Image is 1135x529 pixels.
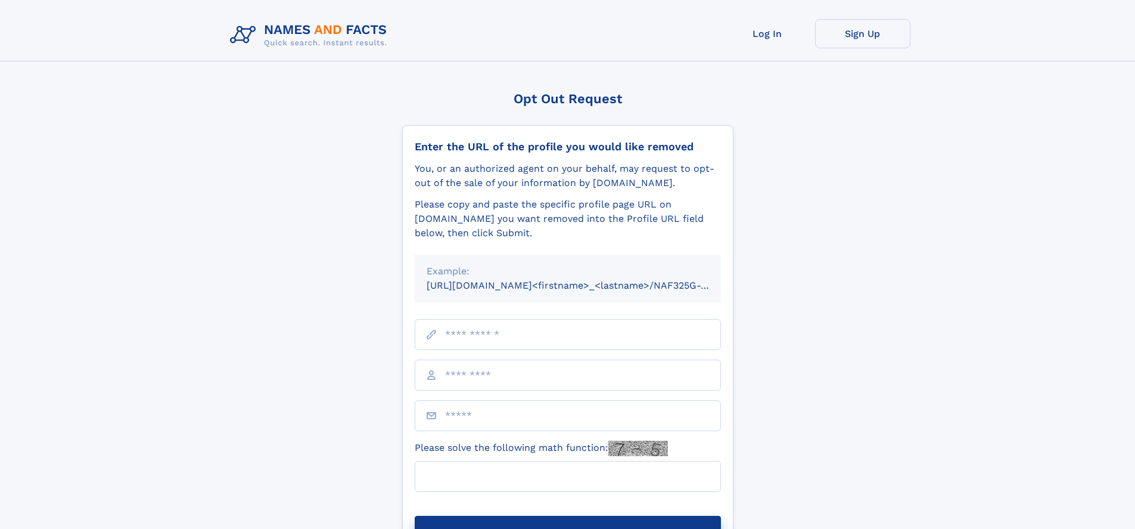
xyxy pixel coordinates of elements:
[415,197,721,240] div: Please copy and paste the specific profile page URL on [DOMAIN_NAME] you want removed into the Pr...
[402,91,733,106] div: Opt Out Request
[415,140,721,153] div: Enter the URL of the profile you would like removed
[225,19,397,51] img: Logo Names and Facts
[415,441,668,456] label: Please solve the following math function:
[415,162,721,190] div: You, or an authorized agent on your behalf, may request to opt-out of the sale of your informatio...
[720,19,815,48] a: Log In
[815,19,910,48] a: Sign Up
[427,280,744,291] small: [URL][DOMAIN_NAME]<firstname>_<lastname>/NAF325G-xxxxxxxx
[427,264,709,279] div: Example:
